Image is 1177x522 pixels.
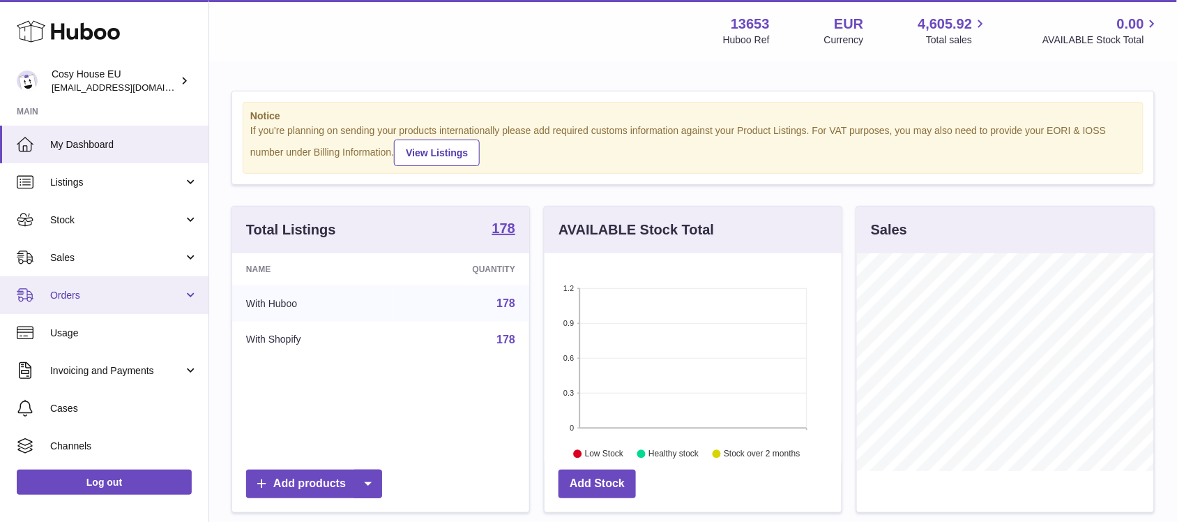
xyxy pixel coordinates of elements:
span: Total sales [926,33,988,47]
a: 4,605.92 Total sales [918,15,989,47]
span: [EMAIL_ADDRESS][DOMAIN_NAME] [52,82,205,93]
span: Cases [50,402,198,415]
span: Listings [50,176,183,189]
span: My Dashboard [50,138,198,151]
text: 0 [570,424,574,432]
text: Stock over 2 months [724,449,800,458]
td: With Shopify [232,322,393,358]
span: Stock [50,214,183,227]
text: Healthy stock [648,449,699,458]
strong: Notice [250,110,1136,123]
td: With Huboo [232,285,393,322]
a: 0.00 AVAILABLE Stock Total [1042,15,1160,47]
span: Channels [50,440,198,453]
span: Orders [50,289,183,302]
text: 0.6 [563,354,574,362]
text: 0.9 [563,319,574,327]
a: 178 [496,334,515,345]
th: Name [232,253,393,285]
span: Usage [50,327,198,340]
a: View Listings [394,140,480,166]
strong: 178 [492,221,515,235]
span: AVAILABLE Stock Total [1042,33,1160,47]
span: Invoicing and Payments [50,364,183,378]
img: supplychain@cosyhouse.de [17,70,38,91]
a: 178 [492,221,515,238]
text: 1.2 [563,284,574,292]
span: Sales [50,251,183,264]
a: 178 [496,297,515,309]
text: Low Stock [585,449,624,458]
strong: 13653 [731,15,770,33]
div: If you're planning on sending your products internationally please add required customs informati... [250,124,1136,166]
th: Quantity [393,253,529,285]
strong: EUR [834,15,863,33]
text: 0.3 [563,389,574,397]
a: Add Stock [559,470,636,498]
div: Currency [824,33,864,47]
h3: Sales [871,221,907,239]
a: Add products [246,470,382,498]
h3: Total Listings [246,221,336,239]
span: 0.00 [1117,15,1144,33]
span: 4,605.92 [918,15,973,33]
div: Huboo Ref [723,33,770,47]
a: Log out [17,470,192,495]
h3: AVAILABLE Stock Total [559,221,714,239]
div: Cosy House EU [52,68,177,94]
